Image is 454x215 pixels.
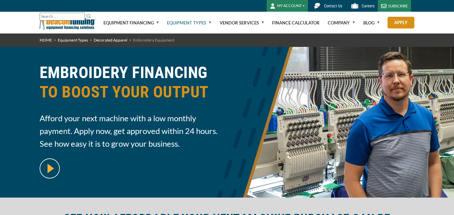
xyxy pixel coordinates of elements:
[40,158,60,178] img: video modal pop-up play button
[40,63,223,107] h1: EMBROIDERY FINANCING
[220,12,264,33] a: Vendor Services
[78,14,83,19] a: Clear search text
[40,13,85,20] input: Search
[167,12,211,33] a: Equipment Types
[86,13,91,19] img: Search
[40,112,223,150] span: Afford your next machine with a low monthly payment. Apply now, get approved within 24 hours. See...
[40,38,52,43] a: HOME
[363,12,379,33] a: Blog
[133,38,174,43] span: Embroidery Equipment
[103,12,159,33] a: Equipment Financing
[58,38,88,43] a: Equipment Types
[40,12,95,33] img: Beacon Funding Corporation logo
[324,4,342,8] span: Contact Us
[272,12,320,33] a: Finance Calculator
[388,17,414,28] a: Apply
[328,12,355,33] a: Company
[362,4,374,8] span: Careers
[40,82,223,102] span: TO BOOST YOUR OUTPUT
[94,38,127,43] a: Decorated Apparel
